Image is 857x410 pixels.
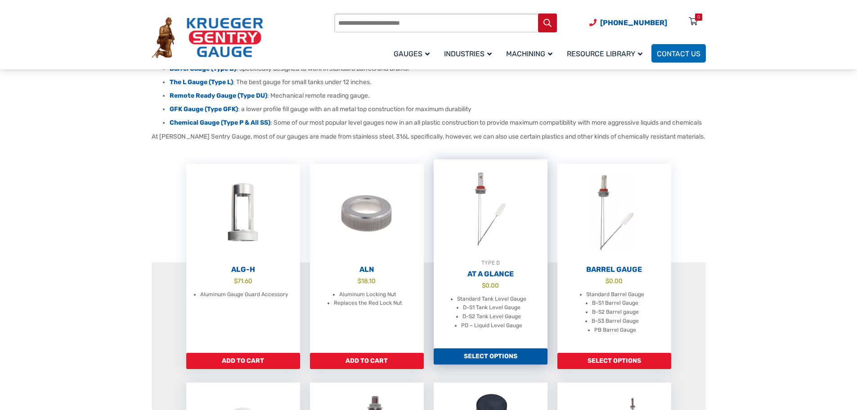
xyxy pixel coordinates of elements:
[592,317,639,326] li: B-S3 Barrel Gauge
[358,277,376,284] bdi: 18.10
[170,119,270,126] a: Chemical Gauge (Type P & All SS)
[592,308,639,317] li: B-S2 Barrel gauge
[592,299,638,308] li: B-S1 Barrel Gauge
[567,50,642,58] span: Resource Library
[170,118,706,127] li: : Some of our most popular level gauges now in an all plastic construction to provide maximum com...
[461,321,522,330] li: PD – Liquid Level Gauge
[388,43,439,64] a: Gauges
[152,17,263,59] img: Krueger Sentry Gauge
[170,78,233,86] a: The L Gauge (Type L)
[501,43,561,64] a: Machining
[334,299,402,308] li: Replaces the Red Lock Nut
[557,265,671,274] h2: Barrel Gauge
[186,164,300,263] img: ALG-OF
[434,270,547,279] h2: At A Glance
[358,277,361,284] span: $
[463,303,520,312] li: D-S1 Tank Level Gauge
[434,159,547,258] img: At A Glance
[506,50,552,58] span: Machining
[462,312,521,321] li: D-S2 Tank Level Gauge
[557,164,671,263] img: Barrel Gauge
[657,50,700,58] span: Contact Us
[310,164,424,263] img: ALN
[606,277,609,284] span: $
[310,164,424,353] a: ALN $18.10 Aluminum Locking Nut Replaces the Red Lock Nut
[170,91,706,100] li: : Mechanical remote reading gauge.
[170,92,267,99] a: Remote Ready Gauge (Type DU)
[586,290,644,299] li: Standard Barrel Gauge
[200,290,288,299] li: Aluminum Gauge Guard Accessory
[310,265,424,274] h2: ALN
[557,164,671,353] a: Barrel Gauge $0.00 Standard Barrel Gauge B-S1 Barrel Gauge B-S2 Barrel gauge B-S3 Barrel Gauge PB...
[234,277,252,284] bdi: 71.60
[557,353,671,369] a: Add to cart: “Barrel Gauge”
[651,44,706,63] a: Contact Us
[444,50,492,58] span: Industries
[170,105,706,114] li: : a lower profile fill gauge with an all metal top construction for maximum durability
[186,265,300,274] h2: ALG-H
[482,282,485,289] span: $
[697,14,700,21] div: 0
[439,43,501,64] a: Industries
[434,159,547,348] a: TYPE DAt A Glance $0.00 Standard Tank Level Gauge D-S1 Tank Level Gauge D-S2 Tank Level Gauge PD ...
[186,164,300,353] a: ALG-H $71.60 Aluminum Gauge Guard Accessory
[170,105,238,113] a: GFK Gauge (Type GFK)
[434,258,547,267] div: TYPE D
[339,290,396,299] li: Aluminum Locking Nut
[482,282,499,289] bdi: 0.00
[589,17,667,28] a: Phone Number (920) 434-8860
[310,353,424,369] a: Add to cart: “ALN”
[561,43,651,64] a: Resource Library
[434,348,547,365] a: Add to cart: “At A Glance”
[394,50,430,58] span: Gauges
[606,277,623,284] bdi: 0.00
[594,326,636,335] li: PB Barrel Gauge
[170,78,706,87] li: : The best gauge for small tanks under 12 inches.
[600,18,667,27] span: [PHONE_NUMBER]
[152,132,706,141] p: At [PERSON_NAME] Sentry Gauge, most of our gauges are made from stainless steel, 316L specificall...
[234,277,238,284] span: $
[186,353,300,369] a: Add to cart: “ALG-H”
[457,295,526,304] li: Standard Tank Level Gauge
